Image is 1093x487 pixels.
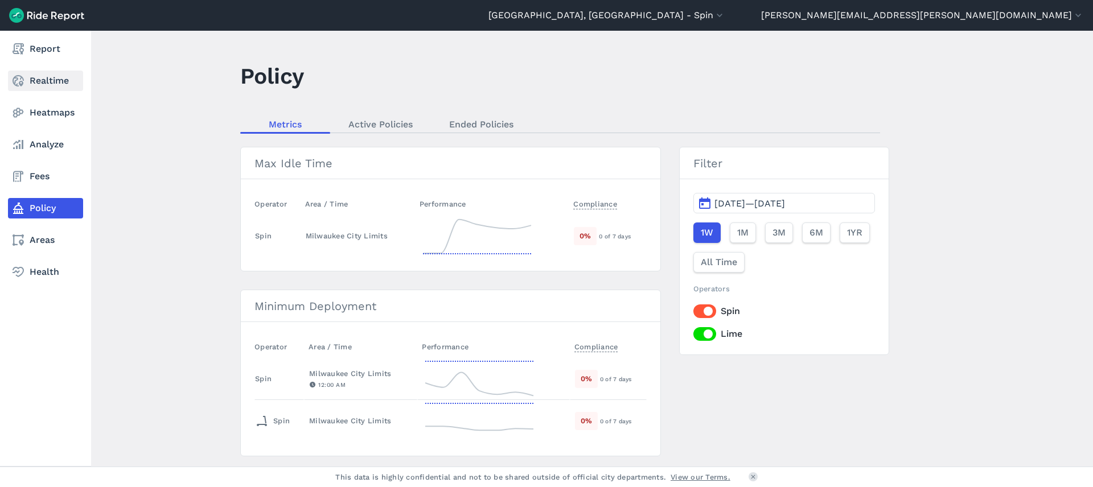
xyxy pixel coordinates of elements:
[765,222,793,243] button: 3M
[309,368,412,379] div: Milwaukee City Limits
[737,226,749,240] span: 1M
[573,196,617,209] span: Compliance
[304,336,417,358] th: Area / Time
[8,198,83,218] a: Policy
[254,336,304,358] th: Operator
[255,412,290,430] div: Spin
[415,193,569,215] th: Performance
[8,134,83,155] a: Analyze
[714,198,785,209] span: [DATE]—[DATE]
[693,304,875,318] label: Spin
[240,115,330,133] a: Metrics
[9,8,84,23] img: Ride Report
[847,226,862,240] span: 1YR
[255,230,272,241] div: Spin
[671,472,730,482] a: View our Terms.
[417,336,570,358] th: Performance
[693,222,721,243] button: 1W
[599,231,646,241] div: 0 of 7 days
[693,193,875,213] button: [DATE]—[DATE]
[8,102,83,123] a: Heatmaps
[730,222,756,243] button: 1M
[330,115,431,133] a: Active Policies
[693,252,745,273] button: All Time
[575,412,598,430] div: 0 %
[241,290,660,322] h3: Minimum Deployment
[254,193,301,215] th: Operator
[241,147,660,179] h3: Max Idle Time
[802,222,831,243] button: 6M
[600,416,646,426] div: 0 of 7 days
[255,373,272,384] div: Spin
[773,226,786,240] span: 3M
[8,39,83,59] a: Report
[8,71,83,91] a: Realtime
[693,284,730,293] span: Operators
[701,255,737,269] span: All Time
[306,230,410,241] div: Milwaukee City Limits
[8,262,83,282] a: Health
[810,226,823,240] span: 6M
[301,193,415,215] th: Area / Time
[761,9,1084,22] button: [PERSON_NAME][EMAIL_ADDRESS][PERSON_NAME][DOMAIN_NAME]
[600,374,646,384] div: 0 of 7 days
[240,60,304,92] h1: Policy
[488,9,725,22] button: [GEOGRAPHIC_DATA], [GEOGRAPHIC_DATA] - Spin
[8,166,83,187] a: Fees
[309,415,412,426] div: Milwaukee City Limits
[701,226,713,240] span: 1W
[8,230,83,250] a: Areas
[575,370,598,387] div: 0 %
[693,327,875,341] label: Lime
[574,227,597,245] div: 0 %
[840,222,870,243] button: 1YR
[680,147,889,179] h3: Filter
[431,115,532,133] a: Ended Policies
[309,379,412,390] div: 12:00 AM
[574,339,618,352] span: Compliance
